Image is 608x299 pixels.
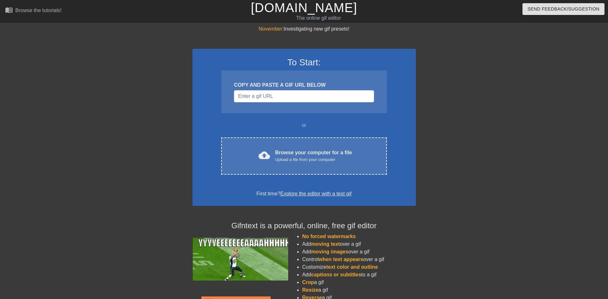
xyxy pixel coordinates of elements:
[302,286,416,294] li: a gif
[192,25,416,33] div: Investigating new gif presets!
[302,256,416,263] li: Control over a gif
[259,149,270,161] span: cloud_upload
[280,191,351,196] a: Explore the editor with a test gif
[234,90,374,102] input: Username
[5,6,62,16] a: Browse the tutorials!
[319,257,363,262] span: when text appears
[201,190,408,198] div: First time?
[302,263,416,271] li: Customize
[275,149,352,163] div: Browse your computer for a file
[251,1,357,15] a: [DOMAIN_NAME]
[302,240,416,248] li: Add over a gif
[302,287,319,293] span: Resize
[528,5,599,13] span: Send Feedback/Suggestion
[302,234,356,239] span: No forced watermarks
[275,157,352,163] div: Upload a file from your computer
[302,279,416,286] li: a gif
[522,3,604,15] button: Send Feedback/Suggestion
[15,8,62,13] div: Browse the tutorials!
[302,271,416,279] li: Add to a gif
[192,238,288,281] img: football_small.gif
[5,6,13,14] span: menu_book
[302,248,416,256] li: Add over a gif
[302,280,314,285] span: Crop
[311,272,361,277] span: captions or subtitles
[311,241,340,247] span: moving text
[192,221,416,230] h4: Gifntext is a powerful, online, free gif editor
[206,14,431,22] div: The online gif editor
[326,264,378,270] span: text color and outline
[311,249,348,254] span: moving images
[259,26,283,32] span: November:
[209,121,399,129] div: or
[201,57,408,68] h3: To Start:
[234,81,374,89] div: COPY AND PASTE A GIF URL BELOW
